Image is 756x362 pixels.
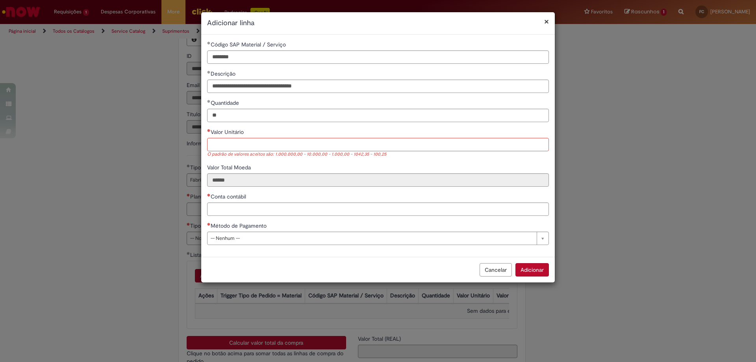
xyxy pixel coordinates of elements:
span: Necessários [207,129,211,132]
input: Código SAP Material / Serviço [207,50,549,64]
button: Fechar modal [544,17,549,26]
h2: Adicionar linha [207,18,549,28]
button: Cancelar [480,263,512,277]
span: Obrigatório Preenchido [207,100,211,103]
input: Quantidade [207,109,549,122]
span: Necessários [207,223,211,226]
input: Valor Unitário [207,138,549,151]
span: Conta contábil [211,193,248,200]
span: Método de Pagamento [211,222,268,229]
span: Necessários [207,193,211,197]
span: Valor Unitário [211,128,245,136]
input: Conta contábil [207,202,549,216]
input: Valor Total Moeda [207,173,549,187]
button: Adicionar [515,263,549,277]
span: Somente leitura - Valor Total Moeda [207,164,252,171]
span: Descrição [211,70,237,77]
input: Descrição [207,80,549,93]
span: Quantidade [211,99,241,106]
div: O padrão de valores aceitos são: 1.000.000,00 - 10.000,00 - 1.000,00 - 1042,35 - 100,25 [207,151,549,158]
span: Código SAP Material / Serviço [211,41,287,48]
span: Obrigatório Preenchido [207,71,211,74]
span: Obrigatório Preenchido [207,41,211,45]
span: -- Nenhum -- [211,232,533,245]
